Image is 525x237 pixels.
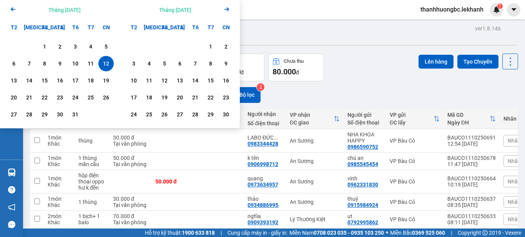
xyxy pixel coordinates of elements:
[113,161,148,167] div: Tại văn phòng
[83,39,98,54] div: Choose Thứ Bảy, tháng 10 4 2025. It's available.
[52,39,68,54] div: Choose Thứ Năm, tháng 10 2 2025. It's available.
[272,67,296,76] span: 80.000
[39,42,50,51] div: 1
[126,56,141,71] div: Choose Thứ Hai, tháng 11 3 2025. It's available.
[68,73,83,88] div: Choose Thứ Sáu, tháng 10 17 2025. It's available.
[218,20,234,35] div: CN
[347,182,378,188] div: 0962331830
[190,59,201,68] div: 7
[248,120,282,126] div: Số điện thoại
[113,213,148,219] div: 70.000 đ
[141,73,157,88] div: Choose Thứ Ba, tháng 11 11 2025. It's available.
[507,3,520,17] button: caret-down
[98,90,114,105] div: Choose Chủ Nhật, tháng 10 26 2025. It's available.
[85,93,96,102] div: 25
[98,56,114,71] div: Selected start date. Chủ Nhật, tháng 10 12 2025. It's available.
[390,229,445,237] span: Miền Bắc
[6,107,22,122] div: Choose Thứ Hai, tháng 10 27 2025. It's available.
[451,229,452,237] span: |
[222,5,231,14] svg: Arrow Right
[52,20,68,35] div: T5
[39,110,50,119] div: 29
[113,219,148,225] div: Tại văn phòng
[48,182,71,188] div: Khác
[221,93,231,102] div: 23
[85,59,96,68] div: 11
[444,109,500,129] th: Toggle SortBy
[144,93,155,102] div: 18
[248,196,282,202] div: thảo
[126,90,141,105] div: Choose Thứ Hai, tháng 11 17 2025. It's available.
[218,39,234,54] div: Choose Chủ Nhật, tháng 11 2 2025. It's available.
[241,69,244,76] span: đ
[24,76,35,85] div: 14
[203,39,218,54] div: Choose Thứ Bảy, tháng 11 1 2025. It's available.
[447,213,496,219] div: BAUCO1110250633
[141,107,157,122] div: Choose Thứ Ba, tháng 11 25 2025. It's available.
[8,93,19,102] div: 20
[174,76,185,85] div: 13
[203,90,218,105] div: Choose Thứ Bảy, tháng 11 22 2025. It's available.
[39,59,50,68] div: 8
[221,229,222,237] span: |
[68,20,83,35] div: T6
[296,69,299,76] span: đ
[78,138,105,144] div: thùng
[48,161,71,167] div: Khác
[159,59,170,68] div: 5
[159,6,191,14] div: Tháng [DATE]
[508,199,521,205] span: Nhãn
[22,107,37,122] div: Choose Thứ Ba, tháng 10 28 2025. It's available.
[447,182,496,188] div: 10:19 [DATE]
[447,175,496,182] div: BAUCO1110250664
[98,20,114,35] div: CN
[126,20,141,35] div: T2
[347,112,382,118] div: Người gửi
[39,76,50,85] div: 15
[128,110,139,119] div: 24
[113,134,148,141] div: 30.000 đ
[37,73,52,88] div: Choose Thứ Tư, tháng 10 15 2025. It's available.
[248,141,278,147] div: 0983344428
[85,76,96,85] div: 18
[78,155,105,167] div: 1 thùng mãn cầu
[248,219,278,225] div: 0909393192
[145,229,215,237] span: Hỗ trợ kỹ thuật:
[203,20,218,35] div: T7
[347,119,382,126] div: Số điện thoại
[347,131,382,144] div: NHA KHOA HAPPY
[128,59,139,68] div: 3
[257,83,264,91] sup: 2
[248,202,278,208] div: 0934886995
[386,231,388,234] span: ⚪️
[248,213,282,219] div: nghĩa
[113,141,148,147] div: Tại văn phòng
[83,73,98,88] div: Choose Thứ Bảy, tháng 10 18 2025. It's available.
[274,134,278,141] span: ...
[419,55,454,69] button: Lên hàng
[290,119,334,126] div: ĐC giao
[447,196,496,202] div: BAUCO1110250637
[8,203,15,211] span: notification
[8,5,18,14] svg: Arrow Left
[68,107,83,122] div: Choose Thứ Sáu, tháng 10 31 2025. It's available.
[205,42,216,51] div: 1
[221,76,231,85] div: 16
[390,199,440,205] div: VP Bàu Cỏ
[190,93,201,102] div: 21
[24,110,35,119] div: 28
[55,42,65,51] div: 2
[347,175,382,182] div: vinh
[22,90,37,105] div: Choose Thứ Ba, tháng 10 21 2025. It's available.
[188,56,203,71] div: Choose Thứ Sáu, tháng 11 7 2025. It's available.
[78,185,105,191] div: hư k đền
[447,134,496,141] div: BAUCO1110250691
[8,221,15,228] span: message
[188,20,203,35] div: T6
[48,219,71,225] div: Khác
[290,112,334,118] div: VP nhận
[70,93,81,102] div: 24
[205,76,216,85] div: 15
[157,20,172,35] div: T4
[126,107,141,122] div: Choose Thứ Hai, tháng 11 24 2025. It's available.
